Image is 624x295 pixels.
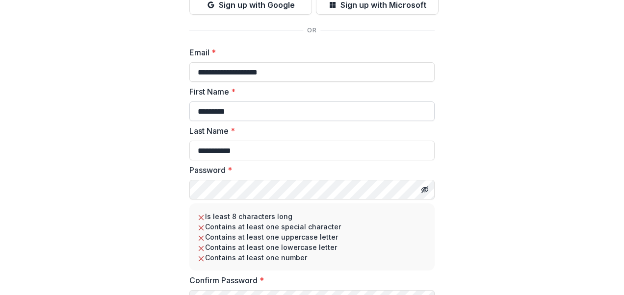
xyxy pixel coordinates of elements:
li: Contains at least one lowercase letter [197,242,427,252]
li: Is least 8 characters long [197,211,427,221]
li: Contains at least one special character [197,221,427,232]
label: Last Name [189,125,429,137]
label: Confirm Password [189,274,429,286]
button: Toggle password visibility [417,182,433,197]
li: Contains at least one number [197,252,427,263]
li: Contains at least one uppercase letter [197,232,427,242]
label: First Name [189,86,429,98]
label: Password [189,164,429,176]
label: Email [189,47,429,58]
